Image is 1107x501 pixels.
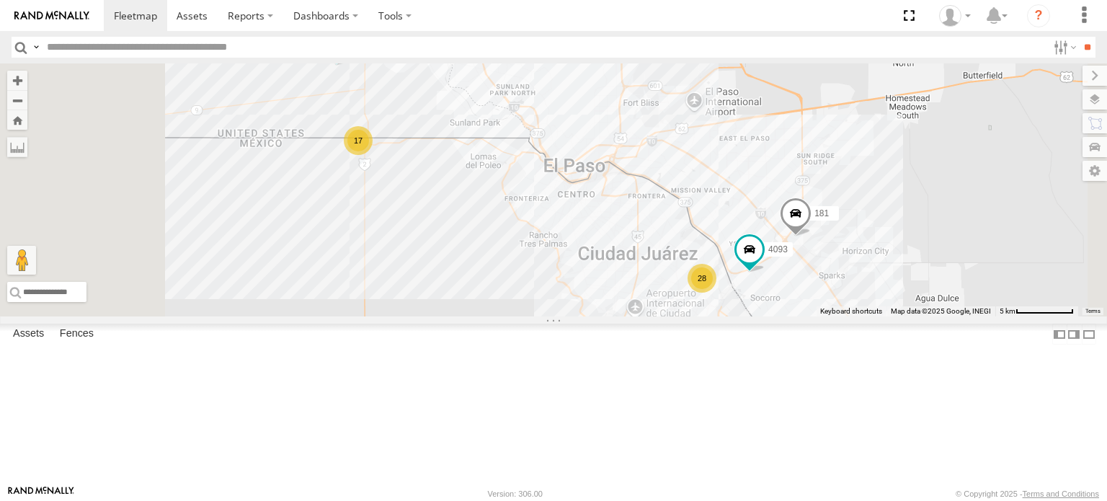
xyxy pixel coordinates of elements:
label: Fences [53,324,101,345]
div: 28 [688,264,716,293]
button: Zoom in [7,71,27,90]
label: Search Filter Options [1048,37,1079,58]
span: 181 [814,208,829,218]
label: Dock Summary Table to the Right [1067,324,1081,345]
a: Terms (opens in new tab) [1085,309,1101,314]
span: 4093 [768,244,788,254]
button: Zoom out [7,90,27,110]
label: Measure [7,137,27,157]
button: Map Scale: 5 km per 77 pixels [995,306,1078,316]
span: 5 km [1000,307,1015,315]
img: rand-logo.svg [14,11,89,21]
label: Dock Summary Table to the Left [1052,324,1067,345]
a: Terms and Conditions [1023,489,1099,498]
label: Hide Summary Table [1082,324,1096,345]
div: 17 [344,126,373,155]
div: © Copyright 2025 - [956,489,1099,498]
a: Visit our Website [8,487,74,501]
button: Keyboard shortcuts [820,306,882,316]
button: Drag Pegman onto the map to open Street View [7,246,36,275]
button: Zoom Home [7,110,27,130]
div: foxconn f [934,5,976,27]
label: Map Settings [1082,161,1107,181]
i: ? [1027,4,1050,27]
label: Assets [6,324,51,345]
span: Map data ©2025 Google, INEGI [891,307,991,315]
div: Version: 306.00 [488,489,543,498]
label: Search Query [30,37,42,58]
